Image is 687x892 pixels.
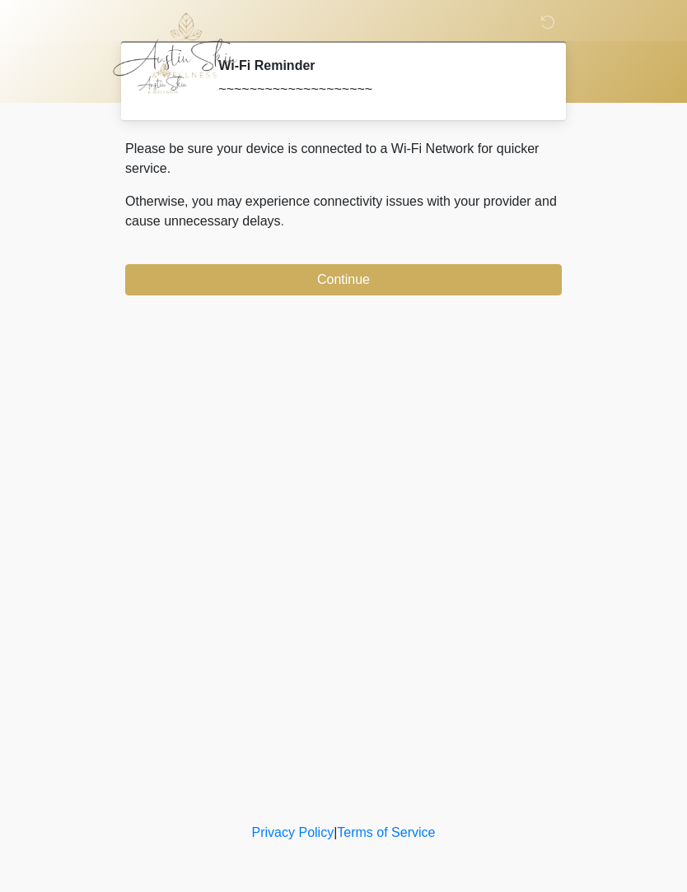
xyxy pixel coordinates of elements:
[125,264,562,295] button: Continue
[125,192,562,231] p: Otherwise, you may experience connectivity issues with your provider and cause unnecessary delays
[252,825,334,839] a: Privacy Policy
[337,825,435,839] a: Terms of Service
[281,214,284,228] span: .
[125,139,562,179] p: Please be sure your device is connected to a Wi-Fi Network for quicker service.
[109,12,255,78] img: Austin Skin & Wellness Logo
[334,825,337,839] a: |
